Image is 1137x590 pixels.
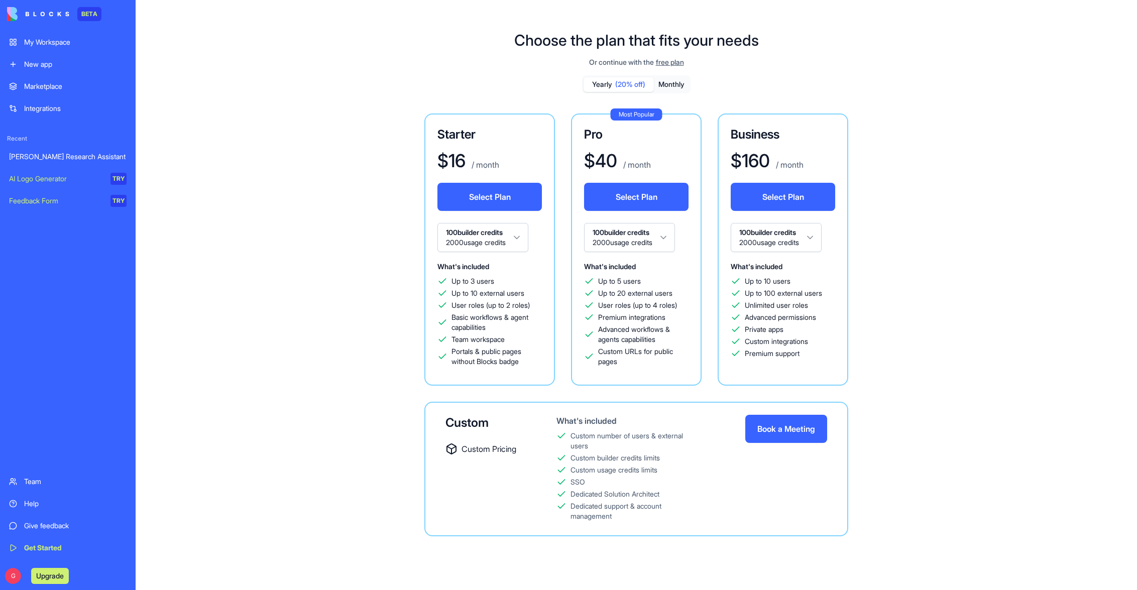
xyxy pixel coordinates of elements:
img: logo [7,7,69,21]
div: Dedicated Solution Architect [571,489,659,499]
a: New app [3,54,133,74]
button: Select Plan [731,183,835,211]
button: Monthly [654,77,689,92]
span: Premium integrations [598,312,665,322]
div: Help [24,499,127,509]
a: AI Logo GeneratorTRY [3,169,133,189]
a: Feedback FormTRY [3,191,133,211]
div: New app [24,59,127,69]
a: Give feedback [3,516,133,536]
a: Integrations [3,98,133,119]
span: Up to 10 users [745,276,790,286]
div: My Workspace [24,37,127,47]
div: Marketplace [24,81,127,91]
h3: Starter [437,127,542,143]
button: Upgrade [31,568,69,584]
div: Give feedback [24,521,127,531]
h3: Pro [584,127,689,143]
div: Dedicated support & account management [571,501,697,521]
div: Custom usage credits limits [571,465,657,475]
span: Custom URLs for public pages [598,346,689,367]
span: What's included [731,262,782,271]
p: / month [774,159,804,171]
span: Private apps [745,324,783,334]
span: Up to 20 external users [598,288,672,298]
p: / month [621,159,651,171]
span: Up to 100 external users [745,288,822,298]
span: free plan [656,57,684,67]
a: Get Started [3,538,133,558]
div: Get Started [24,543,127,553]
h1: $ 16 [437,151,466,171]
span: (20% off) [615,79,645,89]
span: Basic workflows & agent capabilities [451,312,542,332]
div: Team [24,477,127,487]
span: Unlimited user roles [745,300,808,310]
div: Custom [445,415,524,431]
span: What's included [437,262,489,271]
h1: $ 160 [731,151,770,171]
h1: $ 40 [584,151,617,171]
span: G [5,568,21,584]
span: Or continue with the [589,57,654,67]
button: Book a Meeting [745,415,827,443]
h1: Choose the plan that fits your needs [514,31,759,49]
div: TRY [110,195,127,207]
span: Custom integrations [745,336,808,346]
div: BETA [77,7,101,21]
a: My Workspace [3,32,133,52]
button: Select Plan [437,183,542,211]
span: Custom Pricing [462,443,516,455]
span: Up to 3 users [451,276,494,286]
span: Team workspace [451,334,505,344]
p: / month [470,159,499,171]
span: Up to 10 external users [451,288,524,298]
div: Most Popular [611,108,662,121]
span: User roles (up to 2 roles) [451,300,530,310]
a: Help [3,494,133,514]
a: [PERSON_NAME] Research Assistant [3,147,133,167]
span: User roles (up to 4 roles) [598,300,677,310]
div: What's included [556,415,697,427]
span: What's included [584,262,636,271]
div: Custom builder credits limits [571,453,660,463]
h3: Business [731,127,835,143]
div: [PERSON_NAME] Research Assistant [9,152,127,162]
div: TRY [110,173,127,185]
div: Custom number of users & external users [571,431,697,451]
div: SSO [571,477,585,487]
div: Integrations [24,103,127,113]
span: Recent [3,135,133,143]
div: Feedback Form [9,196,103,206]
span: Premium support [745,348,800,359]
span: Up to 5 users [598,276,641,286]
a: Upgrade [31,570,69,580]
span: Advanced workflows & agents capabilities [598,324,689,344]
span: Portals & public pages without Blocks badge [451,346,542,367]
a: Team [3,471,133,492]
button: Select Plan [584,183,689,211]
button: Yearly [584,77,654,92]
div: AI Logo Generator [9,174,103,184]
span: Advanced permissions [745,312,816,322]
a: BETA [7,7,101,21]
a: Marketplace [3,76,133,96]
